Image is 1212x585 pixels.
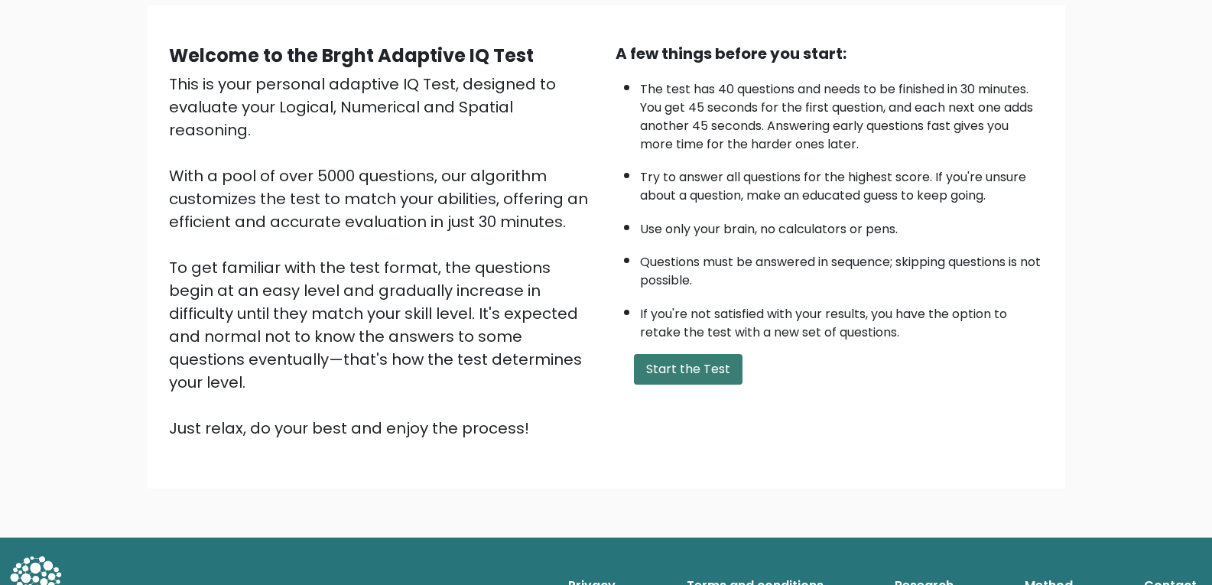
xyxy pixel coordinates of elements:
b: Welcome to the Brght Adaptive IQ Test [169,43,534,68]
li: Try to answer all questions for the highest score. If you're unsure about a question, make an edu... [640,161,1044,205]
li: Use only your brain, no calculators or pens. [640,213,1044,239]
li: If you're not satisfied with your results, you have the option to retake the test with a new set ... [640,297,1044,342]
button: Start the Test [634,354,742,385]
li: The test has 40 questions and needs to be finished in 30 minutes. You get 45 seconds for the firs... [640,73,1044,154]
div: This is your personal adaptive IQ Test, designed to evaluate your Logical, Numerical and Spatial ... [169,73,597,440]
li: Questions must be answered in sequence; skipping questions is not possible. [640,245,1044,290]
div: A few things before you start: [616,42,1044,65]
